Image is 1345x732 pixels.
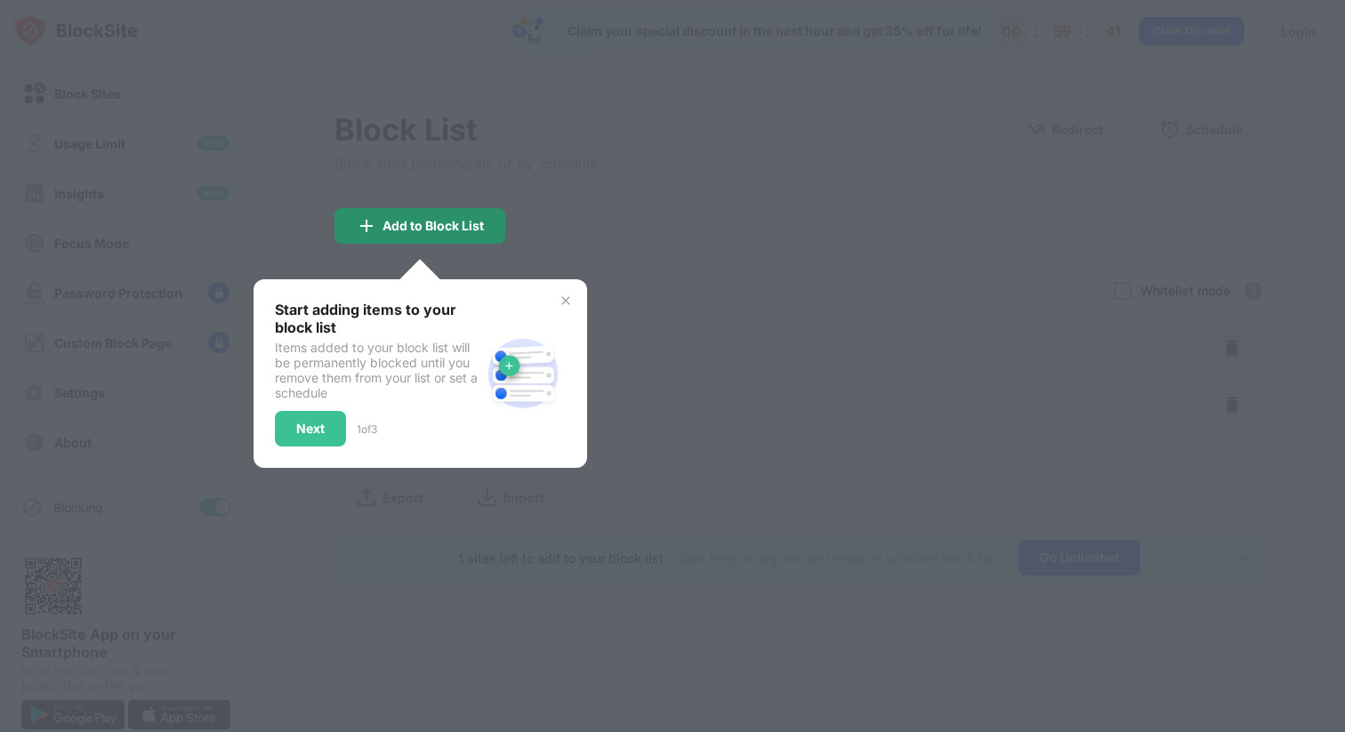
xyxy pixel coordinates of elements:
img: x-button.svg [559,294,573,308]
div: Add to Block List [383,219,484,233]
img: block-site.svg [480,331,566,416]
div: 1 of 3 [357,422,377,436]
div: Items added to your block list will be permanently blocked until you remove them from your list o... [275,340,480,400]
div: Next [296,422,325,436]
div: Start adding items to your block list [275,301,480,336]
